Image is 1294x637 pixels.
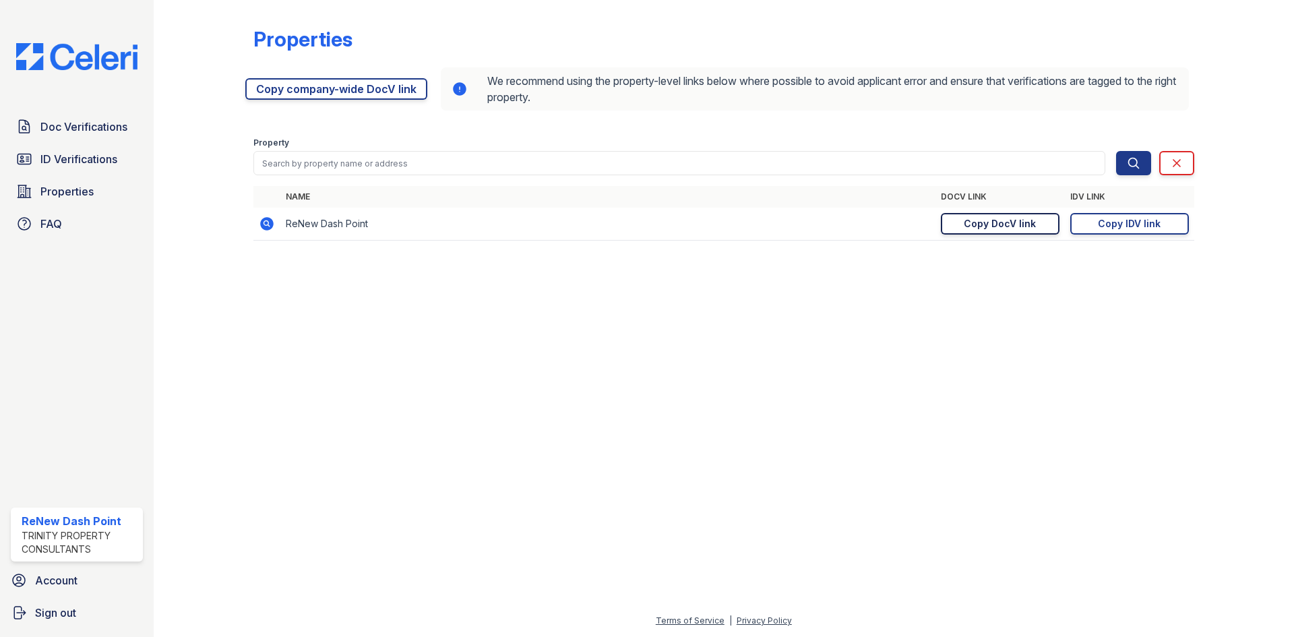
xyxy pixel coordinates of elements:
div: Properties [253,27,352,51]
span: Properties [40,183,94,200]
span: FAQ [40,216,62,232]
a: Doc Verifications [11,113,143,140]
div: Trinity Property Consultants [22,529,137,556]
img: CE_Logo_Blue-a8612792a0a2168367f1c8372b55b34899dd931a85d93a1a3d3e32e68fde9ad4.png [5,43,148,70]
span: ID Verifications [40,151,117,167]
span: Account [35,572,78,588]
a: Account [5,567,148,594]
a: ID Verifications [11,146,143,173]
a: Terms of Service [656,615,725,626]
div: We recommend using the property-level links below where possible to avoid applicant error and ens... [441,67,1189,111]
th: IDV Link [1065,186,1194,208]
a: FAQ [11,210,143,237]
a: Copy DocV link [941,213,1059,235]
div: Copy DocV link [964,217,1036,231]
a: Copy company-wide DocV link [245,78,427,100]
a: Privacy Policy [737,615,792,626]
a: Sign out [5,599,148,626]
div: Copy IDV link [1098,217,1161,231]
a: Copy IDV link [1070,213,1189,235]
span: Sign out [35,605,76,621]
th: Name [280,186,935,208]
div: ReNew Dash Point [22,513,137,529]
a: Properties [11,178,143,205]
input: Search by property name or address [253,151,1105,175]
th: DocV Link [935,186,1065,208]
span: Doc Verifications [40,119,127,135]
label: Property [253,138,289,148]
div: | [729,615,732,626]
td: ReNew Dash Point [280,208,935,241]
